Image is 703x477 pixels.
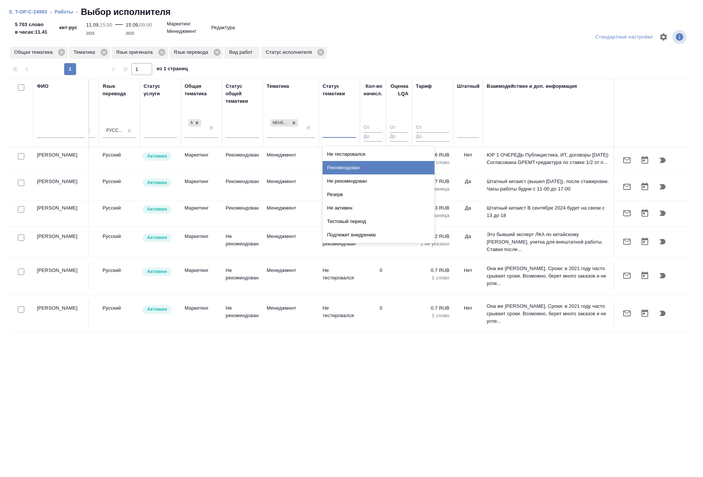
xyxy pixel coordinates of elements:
[18,306,24,313] input: Выбери исполнителей, чтобы отправить приглашение на работу
[360,263,386,289] td: 0
[147,205,167,213] p: Активен
[267,178,315,185] p: Менеджмент
[99,263,140,289] td: Русский
[416,312,449,319] p: 1 слово
[116,49,156,56] p: Язык оригинала
[222,201,263,227] td: Рекомендован
[147,152,167,160] p: Активен
[76,8,78,16] li: ‹
[654,304,672,322] button: Продолжить
[33,148,89,174] td: [PERSON_NAME]
[267,83,289,90] div: Тематика
[618,267,636,285] button: Отправить предложение о работе
[323,215,434,228] div: Тестовый период
[222,148,263,174] td: Рекомендован
[99,148,140,174] td: Русский
[181,148,222,174] td: Маркетинг
[319,301,360,327] td: Не тестировался
[487,231,610,253] p: Это бывший эксперт ЛКА по китайскому [PERSON_NAME], учетка для внештатной работы. Ставки после...
[9,6,694,18] nav: breadcrumb
[222,174,263,200] td: Рекомендован
[267,233,315,240] p: Менеджмент
[267,304,315,312] p: Менеджмент
[174,49,211,56] p: Язык перевода
[18,206,24,213] input: Выбери исполнителей, чтобы отправить приглашение на работу
[229,49,255,56] p: Вид работ
[487,204,610,219] p: Штатный китаист В сентябре 2024 будет на связи с 13 до 18
[416,267,449,274] p: 0.7 RUB
[390,132,408,142] input: До
[267,151,315,159] p: Менеджмент
[416,132,449,142] input: До
[453,301,483,327] td: Нет
[636,267,654,285] button: Открыть календарь загрузки
[323,148,434,161] div: Не тестировался
[33,229,89,255] td: [PERSON_NAME]
[618,304,636,322] button: Отправить предложение о работе
[226,83,259,105] div: Статус общей тематики
[323,161,434,174] div: Рекомендован
[211,24,235,31] p: Редактура
[360,301,386,327] td: 0
[364,83,382,97] div: Кол-во начисл.
[453,229,483,255] td: Да
[147,179,167,186] p: Активен
[18,269,24,275] input: Выбери исполнителей, чтобы отправить приглашение на работу
[364,132,382,142] input: До
[270,119,290,127] div: Менеджмент
[390,123,408,133] input: От
[106,127,123,134] div: Русский
[55,9,73,15] a: Работы
[99,301,140,327] td: Русский
[147,268,167,275] p: Активен
[126,22,139,28] p: 15.09,
[222,301,263,327] td: Не рекомендован
[9,9,47,15] a: S_T-OP-C-24983
[416,83,432,90] div: Тариф
[33,301,89,327] td: [PERSON_NAME]
[99,229,140,255] td: Русский
[487,265,610,287] p: Она же [PERSON_NAME]. Сроки: в 2021 году часто срывает сроки. Возможно, берет много заказов и не ...
[457,83,480,90] div: Штатный
[112,47,168,59] div: Язык оригинала
[618,233,636,251] button: Отправить предложение о работе
[654,267,672,285] button: Продолжить
[323,201,434,215] div: Не активен
[10,47,68,59] div: Общая тематика
[81,6,171,18] h2: Выбор исполнителя
[33,174,89,200] td: [PERSON_NAME]
[654,233,672,251] button: Продолжить
[487,178,610,193] p: Штатный китаист (вышел [DATE]), после стажировки. Часы работы будни с 11-00 до 17-00
[267,267,315,274] p: Менеджмент
[222,229,263,255] td: Не рекомендован
[323,83,356,97] div: Статус тематики
[636,151,654,169] button: Открыть календарь загрузки
[99,174,140,200] td: Русский
[18,153,24,159] input: Выбери исполнителей, чтобы отправить приглашение на работу
[33,263,89,289] td: [PERSON_NAME]
[390,83,408,97] div: Оценка LQA
[487,303,610,325] p: Она же [PERSON_NAME]. Сроки: в 2021 году часто срывает сроки. Возможно, берет много заказов и не ...
[14,49,55,56] p: Общая тематика
[99,201,140,227] td: Русский
[618,151,636,169] button: Отправить предложение о работе
[18,235,24,241] input: Выбери исполнителей, чтобы отправить приглашение на работу
[222,263,263,289] td: Не рекомендован
[618,204,636,222] button: Отправить предложение о работе
[636,233,654,251] button: Открыть календарь загрузки
[323,188,434,201] div: Резерв
[636,178,654,196] button: Открыть календарь загрузки
[323,228,434,242] div: Подлежит внедрению
[319,201,360,227] td: Рекомендован
[167,20,191,28] p: Маркетинг
[672,30,688,44] span: Посмотреть информацию
[487,151,610,166] p: ЮР 1 ОЧЕРЕДЬ Публицистика, ИТ, договоры [DATE]- Согласована GPEMT+редактура по ставке 1/2 от п...
[636,204,654,222] button: Открыть календарь загрузки
[139,22,152,28] p: 09:00
[416,240,449,248] p: 1 не указано
[188,119,193,127] div: Маркетинг
[181,229,222,255] td: Маркетинг
[636,304,654,322] button: Открыть календарь загрузки
[266,49,314,56] p: Статус исполнителя
[261,47,327,59] div: Статус исполнителя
